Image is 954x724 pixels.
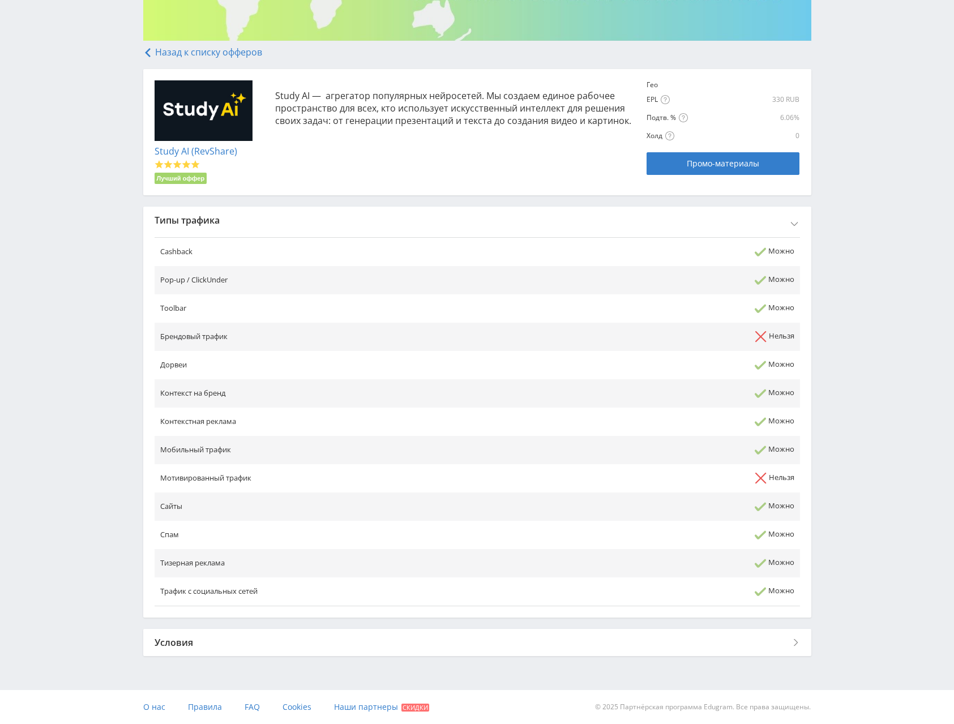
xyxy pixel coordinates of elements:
td: Можно [594,492,800,521]
div: Холд [647,131,748,141]
td: Сайты [155,492,594,521]
a: О нас [143,690,165,724]
a: Промо-материалы [647,152,799,175]
td: Мобильный трафик [155,436,594,464]
td: Можно [594,266,800,294]
td: Можно [594,351,800,379]
a: Правила [188,690,222,724]
li: Лучший оффер [155,173,207,184]
a: Назад к списку офферов [143,46,262,58]
span: Правила [188,701,222,712]
div: 0 [750,131,799,140]
span: Промо-материалы [687,159,759,168]
td: Можно [594,577,800,606]
div: EPL [647,95,683,105]
div: © 2025 Партнёрская программа Edugram. Все права защищены. [482,690,811,724]
div: 330 RUB [685,95,799,104]
td: Можно [594,549,800,577]
td: Можно [594,436,800,464]
td: Можно [594,379,800,408]
td: Дорвеи [155,351,594,379]
p: Study AI — агрегатор популярных нейросетей. Мы создаем единое рабочее пространство для всех, кто ... [275,89,636,127]
span: Скидки [401,704,429,712]
a: Наши партнеры Скидки [334,690,429,724]
td: Тизерная реклама [155,549,594,577]
a: Study AI (RevShare) [155,145,237,157]
a: FAQ [245,690,260,724]
td: Можно [594,408,800,436]
td: Контекст на бренд [155,379,594,408]
span: Наши партнеры [334,701,398,712]
img: 26da8b37dabeab13929e644082f29e99.jpg [155,80,253,142]
td: Toolbar [155,294,594,323]
div: Гео [647,80,683,89]
span: Cookies [283,701,311,712]
td: Cashback [155,237,594,266]
td: Спам [155,521,594,549]
a: Cookies [283,690,311,724]
td: Pop-up / ClickUnder [155,266,594,294]
td: Трафик с социальных сетей [155,577,594,606]
td: Нельзя [594,464,800,492]
td: Можно [594,294,800,323]
td: Нельзя [594,323,800,351]
div: Подтв. % [647,113,748,123]
div: 6.06% [750,113,799,122]
td: Можно [594,521,800,549]
span: FAQ [245,701,260,712]
td: Мотивированный трафик [155,464,594,492]
td: Можно [594,237,800,266]
div: Условия [143,629,811,656]
td: Контекстная реклама [155,408,594,436]
td: Брендовый трафик [155,323,594,351]
div: Типы трафика [143,207,811,234]
span: О нас [143,701,165,712]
